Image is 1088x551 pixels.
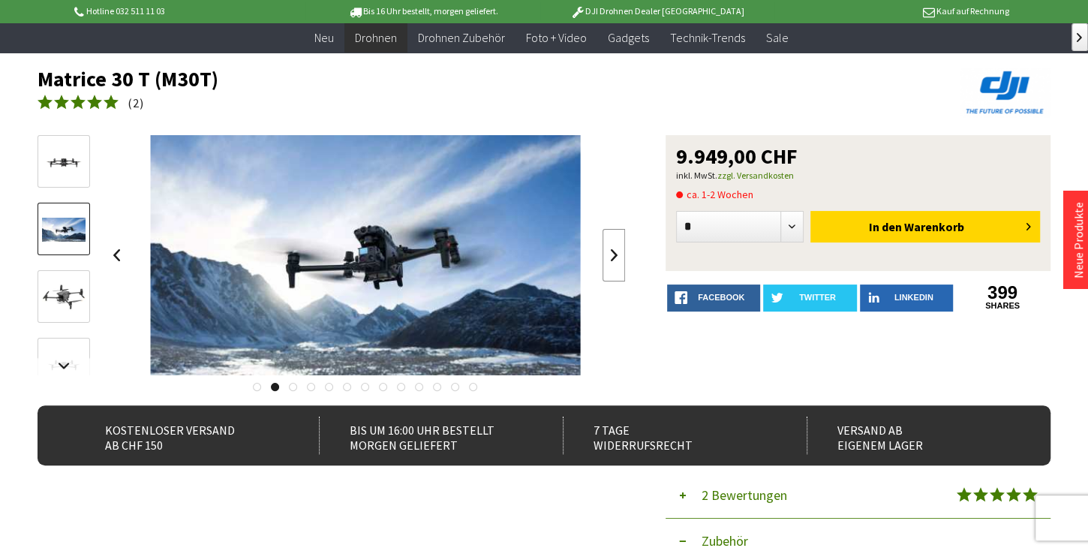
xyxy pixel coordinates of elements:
[698,293,744,302] span: facebook
[666,473,1050,519] button: 2 Bewertungen
[515,23,597,53] a: Foto + Video
[75,417,290,454] div: Kostenloser Versand ab CHF 150
[810,211,1040,242] button: In den Warenkorb
[305,2,539,20] p: Bis 16 Uhr bestellt, morgen geliefert.
[774,2,1008,20] p: Kauf auf Rechnung
[128,95,144,110] span: ( )
[956,301,1049,311] a: shares
[670,30,745,45] span: Technik-Trends
[38,68,848,90] h1: Matrice 30 T (M30T)
[38,94,144,113] a: (2)
[660,23,756,53] a: Technik-Trends
[314,30,334,45] span: Neu
[869,219,902,234] span: In den
[418,30,505,45] span: Drohnen Zubehör
[956,285,1049,301] a: 399
[763,285,856,312] a: twitter
[355,30,397,45] span: Drohnen
[563,417,777,454] div: 7 Tage Widerrufsrecht
[756,23,799,53] a: Sale
[766,30,789,45] span: Sale
[904,219,964,234] span: Warenkorb
[608,30,649,45] span: Gadgets
[526,30,587,45] span: Foto + Video
[676,146,798,167] span: 9.949,00 CHF
[676,167,1040,185] p: inkl. MwSt.
[860,285,953,312] a: LinkedIn
[799,293,836,302] span: twitter
[42,150,86,175] img: Vorschau: Matrice 30 T (M30T)
[319,417,533,454] div: Bis um 16:00 Uhr bestellt Morgen geliefert
[71,2,305,20] p: Hotline 032 511 11 03
[807,417,1021,454] div: Versand ab eigenem Lager
[1077,33,1082,42] span: 
[1071,202,1086,279] a: Neue Produkte
[304,23,344,53] a: Neu
[597,23,660,53] a: Gadgets
[717,170,794,181] a: zzgl. Versandkosten
[407,23,515,53] a: Drohnen Zubehör
[894,293,933,302] span: LinkedIn
[133,95,140,110] span: 2
[676,185,753,203] span: ca. 1-2 Wochen
[344,23,407,53] a: Drohnen
[960,68,1050,117] img: DJI
[540,2,774,20] p: DJI Drohnen Dealer [GEOGRAPHIC_DATA]
[667,285,760,312] a: facebook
